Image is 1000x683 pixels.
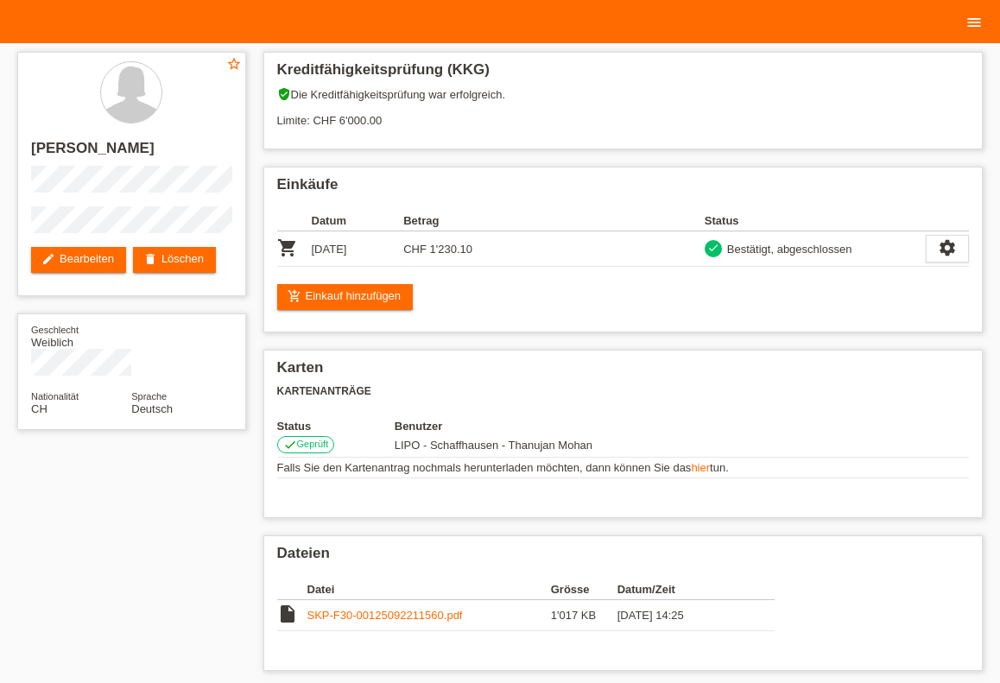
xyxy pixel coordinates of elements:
[31,402,47,415] span: Schweiz
[277,385,970,398] h3: Kartenanträge
[31,391,79,402] span: Nationalität
[965,14,983,31] i: menu
[133,247,216,273] a: deleteLöschen
[403,231,496,267] td: CHF 1'230.10
[131,402,173,415] span: Deutsch
[288,289,301,303] i: add_shopping_cart
[617,579,750,600] th: Datum/Zeit
[297,439,329,449] span: Geprüft
[31,247,126,273] a: editBearbeiten
[551,600,617,631] td: 1'017 KB
[277,87,291,101] i: verified_user
[307,579,551,600] th: Datei
[277,604,298,624] i: insert_drive_file
[691,461,710,474] a: hier
[41,252,55,266] i: edit
[31,140,232,166] h2: [PERSON_NAME]
[705,211,926,231] th: Status
[277,359,970,385] h2: Karten
[617,600,750,631] td: [DATE] 14:25
[283,438,297,452] i: check
[938,238,957,257] i: settings
[395,439,592,452] span: 22.09.2025
[312,211,404,231] th: Datum
[277,545,970,571] h2: Dateien
[551,579,617,600] th: Grösse
[403,211,496,231] th: Betrag
[143,252,157,266] i: delete
[312,231,404,267] td: [DATE]
[226,56,242,74] a: star_border
[957,16,991,27] a: menu
[277,284,414,310] a: add_shopping_cartEinkauf hinzufügen
[31,323,131,349] div: Weiblich
[277,458,970,478] td: Falls Sie den Kartenantrag nochmals herunterladen möchten, dann können Sie das tun.
[277,237,298,258] i: POSP00027846
[307,609,463,622] a: SKP-F30-00125092211560.pdf
[226,56,242,72] i: star_border
[31,325,79,335] span: Geschlecht
[277,61,970,87] h2: Kreditfähigkeitsprüfung (KKG)
[707,242,719,254] i: check
[722,240,852,258] div: Bestätigt, abgeschlossen
[131,391,167,402] span: Sprache
[277,420,395,433] th: Status
[277,87,970,140] div: Die Kreditfähigkeitsprüfung war erfolgreich. Limite: CHF 6'000.00
[395,420,672,433] th: Benutzer
[277,176,970,202] h2: Einkäufe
